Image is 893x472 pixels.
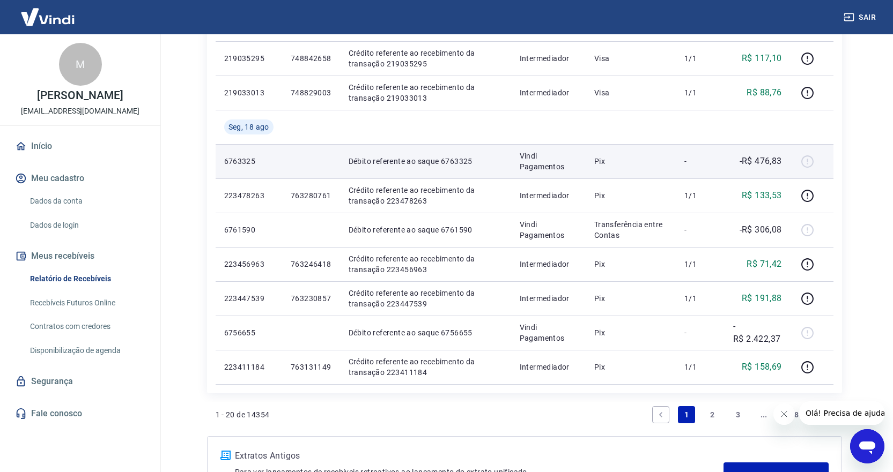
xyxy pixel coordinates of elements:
[224,53,274,64] p: 219035295
[747,258,781,271] p: R$ 71,42
[26,316,147,338] a: Contratos com credores
[733,320,782,346] p: -R$ 2.422,37
[21,106,139,117] p: [EMAIL_ADDRESS][DOMAIN_NAME]
[291,53,331,64] p: 748842658
[520,219,577,241] p: Vindi Pagamentos
[520,87,577,98] p: Intermediador
[678,406,695,423] a: Page 1 is your current page
[742,292,782,305] p: R$ 191,88
[747,86,781,99] p: R$ 88,76
[224,293,274,304] p: 223447539
[26,214,147,236] a: Dados de login
[228,122,269,132] span: Seg, 18 ago
[755,406,772,423] a: Jump forward
[799,401,884,425] iframe: Mensagem da empresa
[349,224,503,235] p: Débito referente ao saque 6761590
[13,167,147,190] button: Meu cadastro
[520,151,577,172] p: Vindi Pagamentos
[684,293,716,304] p: 1/1
[220,451,231,460] img: ícone
[684,53,716,64] p: 1/1
[684,224,716,235] p: -
[291,190,331,201] p: 763280761
[652,406,669,423] a: Previous page
[684,327,716,338] p: -
[224,190,274,201] p: 223478263
[26,268,147,290] a: Relatório de Recebíveis
[224,259,274,269] p: 223456963
[704,406,721,423] a: Page 2
[26,292,147,314] a: Recebíveis Futuros Online
[224,224,274,235] p: 6761590
[594,293,667,304] p: Pix
[594,53,667,64] p: Visa
[224,362,274,372] p: 223411184
[520,362,577,372] p: Intermediador
[13,402,147,425] a: Fale conosco
[594,327,667,338] p: Pix
[291,293,331,304] p: 763230857
[224,87,274,98] p: 219033013
[13,1,83,33] img: Vindi
[594,259,667,269] p: Pix
[291,87,331,98] p: 748829003
[850,429,884,463] iframe: Botão para abrir a janela de mensagens
[349,185,503,206] p: Crédito referente ao recebimento da transação 223478263
[349,327,503,338] p: Débito referente ao saque 6756655
[349,288,503,309] p: Crédito referente ao recebimento da transação 223447539
[349,356,503,378] p: Crédito referente ao recebimento da transação 223411184
[26,190,147,212] a: Dados da conta
[742,361,782,373] p: R$ 158,69
[594,190,667,201] p: Pix
[773,403,795,425] iframe: Fechar mensagem
[291,259,331,269] p: 763246418
[520,53,577,64] p: Intermediador
[740,155,782,168] p: -R$ 476,83
[684,259,716,269] p: 1/1
[13,134,147,158] a: Início
[235,449,724,462] p: Extratos Antigos
[6,8,90,16] span: Olá! Precisa de ajuda?
[684,87,716,98] p: 1/1
[224,156,274,167] p: 6763325
[684,156,716,167] p: -
[594,362,667,372] p: Pix
[59,43,102,86] div: M
[520,293,577,304] p: Intermediador
[684,190,716,201] p: 1/1
[742,189,782,202] p: R$ 133,53
[349,156,503,167] p: Débito referente ao saque 6763325
[520,322,577,343] p: Vindi Pagamentos
[594,156,667,167] p: Pix
[594,87,667,98] p: Visa
[349,82,503,103] p: Crédito referente ao recebimento da transação 219033013
[684,362,716,372] p: 1/1
[216,409,270,420] p: 1 - 20 de 14354
[37,90,123,101] p: [PERSON_NAME]
[742,52,782,65] p: R$ 117,10
[26,340,147,362] a: Disponibilização de agenda
[648,402,833,428] ul: Pagination
[224,327,274,338] p: 6756655
[291,362,331,372] p: 763131149
[520,190,577,201] p: Intermediador
[520,259,577,269] p: Intermediador
[729,406,747,423] a: Page 3
[13,244,147,268] button: Meus recebíveis
[594,219,667,241] p: Transferência entre Contas
[13,370,147,393] a: Segurança
[842,8,880,27] button: Sair
[349,48,503,69] p: Crédito referente ao recebimento da transação 219035295
[740,223,782,236] p: -R$ 306,08
[349,253,503,275] p: Crédito referente ao recebimento da transação 223456963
